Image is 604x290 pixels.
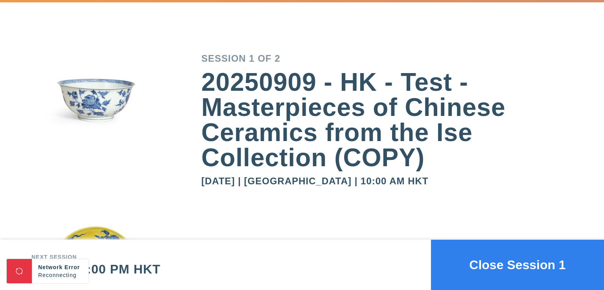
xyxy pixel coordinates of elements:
div: Next session [31,254,160,260]
div: Session 1 of 2 [201,54,573,63]
div: 20250909 - HK - Test - Masterpieces of Chinese Ceramics from the Ise Collection (COPY) [201,70,573,170]
img: small [31,3,157,186]
div: Network Error [38,263,82,271]
div: Reconnecting [38,271,82,279]
div: [DATE] | [GEOGRAPHIC_DATA] | 10:00 AM HKT [201,176,573,186]
button: Close Session 1 [431,240,604,290]
div: [DATE] 2:00 PM HKT [31,263,160,275]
